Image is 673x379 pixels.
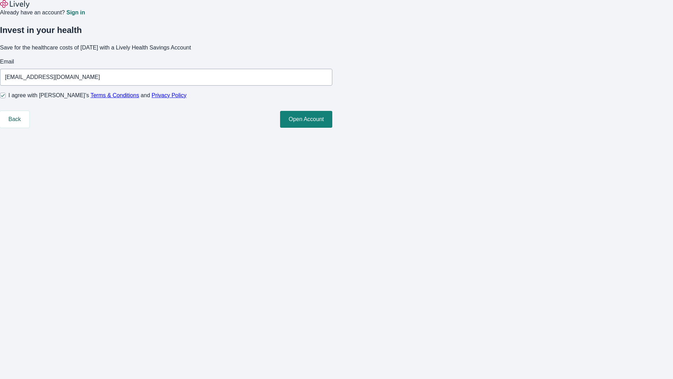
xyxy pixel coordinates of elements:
a: Privacy Policy [152,92,187,98]
button: Open Account [280,111,332,128]
span: I agree with [PERSON_NAME]’s and [8,91,186,100]
a: Sign in [66,10,85,15]
a: Terms & Conditions [90,92,139,98]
